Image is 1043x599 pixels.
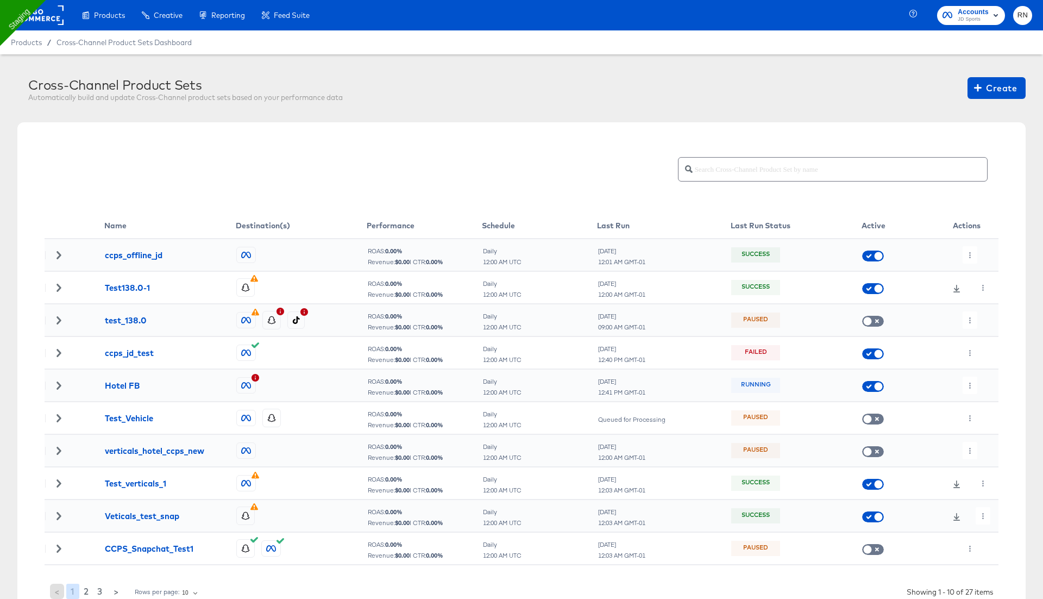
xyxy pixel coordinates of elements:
[211,11,245,20] span: Reporting
[907,587,993,597] div: Showing 1 - 10 of 27 items
[105,413,153,424] div: Test_Vehicle
[426,421,443,429] b: 0.00 %
[105,510,179,522] div: Veticals_test_snap
[482,313,522,320] div: Daily
[597,213,731,239] th: Last Run
[598,508,646,516] div: [DATE]
[28,77,343,92] div: Cross-Channel Product Sets
[482,476,522,483] div: Daily
[598,389,646,396] div: 12:41 PM GMT-01
[367,541,481,548] div: ROAS:
[598,443,646,451] div: [DATE]
[395,551,410,559] b: $ 0.00
[598,313,646,320] div: [DATE]
[367,323,481,331] div: Revenue: | CTR:
[367,454,481,461] div: Revenue: | CTR:
[598,552,646,559] div: 12:03 AM GMT-01
[367,389,481,396] div: Revenue: | CTR:
[367,213,482,239] th: Performance
[97,584,102,599] span: 3
[385,540,403,548] b: 0.00 %
[395,486,410,494] b: $ 0.00
[598,323,646,331] div: 09:00 AM GMT-01
[426,290,443,298] b: 0.00 %
[45,316,72,324] div: Toggle Row Expanded
[598,519,646,527] div: 12:03 AM GMT-01
[105,445,204,457] div: verticals_hotel_ccps_new
[743,544,768,553] div: Paused
[482,247,522,255] div: Daily
[1017,9,1028,22] span: RN
[94,11,125,20] span: Products
[385,247,403,255] b: 0.00 %
[45,447,72,454] div: Toggle Row Expanded
[395,290,410,298] b: $ 0.00
[367,247,481,255] div: ROAS:
[426,486,443,494] b: 0.00 %
[426,519,443,527] b: 0.00 %
[1013,6,1032,25] button: RN
[482,213,597,239] th: Schedule
[367,258,481,266] div: Revenue: | CTR:
[742,511,770,521] div: Success
[105,315,147,326] div: test_138.0
[598,291,646,298] div: 12:00 AM GMT-01
[742,250,770,260] div: Success
[426,388,443,396] b: 0.00 %
[598,247,646,255] div: [DATE]
[45,284,72,291] div: Toggle Row Expanded
[598,378,646,385] div: [DATE]
[45,251,72,259] div: Toggle Row Expanded
[395,519,410,527] b: $ 0.00
[482,345,522,353] div: Daily
[367,345,481,353] div: ROAS:
[958,15,989,24] span: JD Sports
[105,282,150,294] div: Test138.0-1
[274,11,310,20] span: Feed Suite
[426,453,443,461] b: 0.00 %
[367,519,481,527] div: Revenue: | CTR:
[104,213,236,239] th: Name
[367,421,481,429] div: Revenue: | CTR:
[426,355,443,364] b: 0.00 %
[56,38,192,47] a: Cross-Channel Product Sets Dashboard
[105,380,140,391] div: Hotel FB
[105,478,166,489] div: Test_verticals_1
[105,543,193,554] div: CCPS_Snapchat_Test1
[598,486,646,494] div: 12:03 AM GMT-01
[79,584,93,599] button: 2
[367,443,481,451] div: ROAS:
[482,443,522,451] div: Daily
[482,508,522,516] div: Daily
[367,410,481,418] div: ROAS:
[385,475,403,483] b: 0.00 %
[482,291,522,298] div: 12:00 AM UTC
[742,283,770,292] div: Success
[154,11,183,20] span: Creative
[862,213,935,239] th: Active
[367,313,481,320] div: ROAS:
[482,323,522,331] div: 12:00 AM UTC
[385,377,403,385] b: 0.00 %
[367,476,481,483] div: ROAS:
[385,508,403,516] b: 0.00 %
[45,349,72,357] div: Toggle Row Expanded
[45,479,72,487] div: Toggle Row Expanded
[937,6,1005,25] button: AccountsJD Sports
[367,486,481,494] div: Revenue: | CTR:
[731,213,862,239] th: Last Run Status
[598,280,646,288] div: [DATE]
[45,512,72,520] div: Toggle Row Expanded
[367,291,481,298] div: Revenue: | CTR:
[482,356,522,364] div: 12:00 AM UTC
[385,312,403,320] b: 0.00 %
[426,258,443,266] b: 0.00 %
[967,77,1026,99] button: Create
[743,413,768,423] div: Paused
[598,258,646,266] div: 12:01 AM GMT-01
[236,213,367,239] th: Destination(s)
[11,38,42,47] span: Products
[482,541,522,548] div: Daily
[598,356,646,364] div: 12:40 PM GMT-01
[105,249,162,261] div: ccps_offline_jd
